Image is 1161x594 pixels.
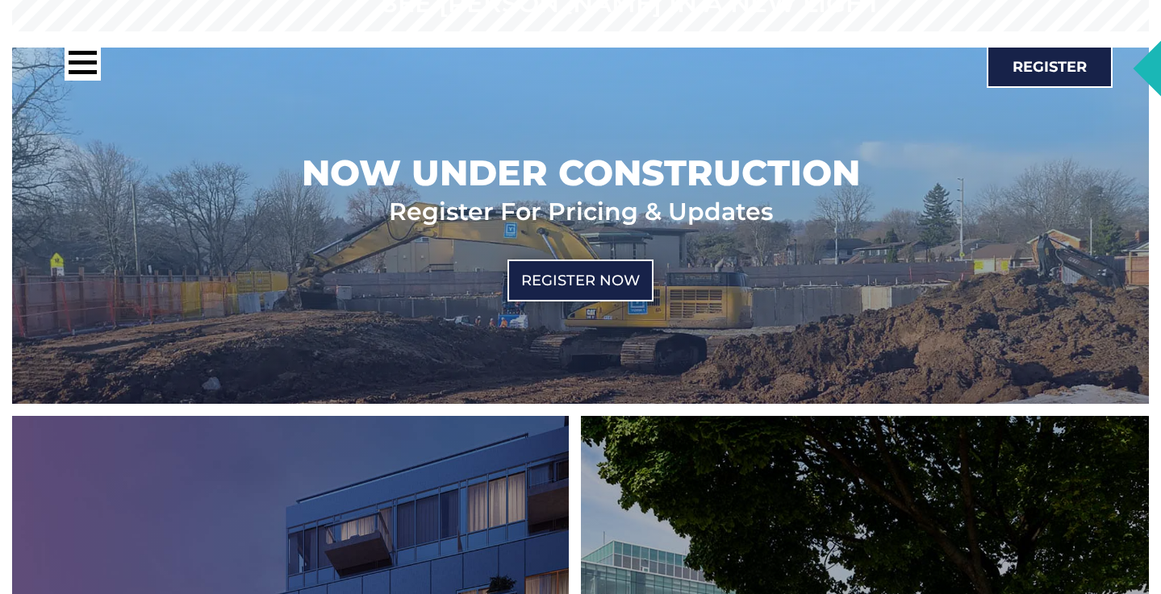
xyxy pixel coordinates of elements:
a: Register Now [507,260,654,301]
h2: Register For Pricing & Updates [389,196,773,227]
a: Register [987,46,1113,88]
h2: Now Under Construction [302,150,860,196]
span: Register Now [521,273,640,288]
span: Register [1013,60,1087,74]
